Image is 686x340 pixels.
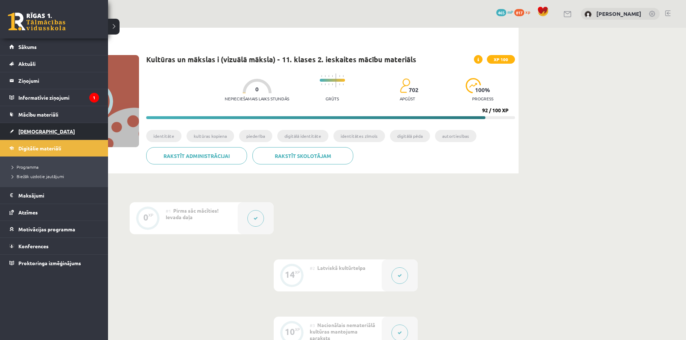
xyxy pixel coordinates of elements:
[18,187,99,204] legend: Maksājumi
[285,271,295,278] div: 14
[255,86,259,92] span: 0
[9,72,99,89] a: Ziņojumi
[146,130,181,142] li: identitāte
[9,140,99,157] a: Digitālie materiāli
[514,9,534,15] a: 817 xp
[295,327,300,331] div: XP
[166,208,171,214] span: #1
[9,123,99,140] a: [DEMOGRAPHIC_DATA]
[9,164,39,170] span: Programma
[9,106,99,123] a: Mācību materiāli
[390,130,430,142] li: digitālā pēda
[277,130,328,142] li: digitālā identitāte
[487,55,515,64] span: XP 100
[285,328,295,335] div: 10
[148,213,153,217] div: XP
[18,243,49,249] span: Konferences
[310,265,315,271] span: #2
[18,60,36,67] span: Aktuāli
[18,260,81,266] span: Proktoringa izmēģinājums
[9,89,99,106] a: Informatīvie ziņojumi1
[339,83,340,85] img: icon-short-line-57e1e144782c952c97e751825c79c345078a6d821885a25fce030b3d8c18986b.svg
[332,83,333,85] img: icon-short-line-57e1e144782c952c97e751825c79c345078a6d821885a25fce030b3d8c18986b.svg
[400,78,410,93] img: students-c634bb4e5e11cddfef0936a35e636f08e4e9abd3cc4e673bd6f9a4125e45ecb1.svg
[9,187,99,204] a: Maksājumi
[343,75,344,77] img: icon-short-line-57e1e144782c952c97e751825c79c345078a6d821885a25fce030b3d8c18986b.svg
[9,55,99,72] a: Aktuāli
[317,264,366,271] span: Latviskā kultūrtelpa
[584,11,592,18] img: Loreta Krūmiņa
[18,128,75,135] span: [DEMOGRAPHIC_DATA]
[435,130,476,142] li: autortiesības
[507,9,513,15] span: mP
[472,96,493,101] p: progress
[514,9,524,16] span: 817
[18,226,75,232] span: Motivācijas programma
[409,87,418,93] span: 702
[9,38,99,55] a: Sākums
[496,9,506,16] span: 465
[18,111,58,118] span: Mācību materiāli
[475,87,490,93] span: 100 %
[295,270,300,274] div: XP
[143,214,148,221] div: 0
[18,89,99,106] legend: Informatīvie ziņojumi
[343,83,344,85] img: icon-short-line-57e1e144782c952c97e751825c79c345078a6d821885a25fce030b3d8c18986b.svg
[18,72,99,89] legend: Ziņojumi
[9,255,99,271] a: Proktoringa izmēģinājums
[89,93,99,103] i: 1
[187,130,234,142] li: kultūras kopiena
[332,75,333,77] img: icon-short-line-57e1e144782c952c97e751825c79c345078a6d821885a25fce030b3d8c18986b.svg
[326,96,339,101] p: Grūts
[310,322,315,328] span: #3
[166,207,219,220] span: Pirms sāc mācīties! Ievada daļa
[325,83,326,85] img: icon-short-line-57e1e144782c952c97e751825c79c345078a6d821885a25fce030b3d8c18986b.svg
[9,173,64,179] span: Biežāk uzdotie jautājumi
[239,130,272,142] li: piederība
[325,75,326,77] img: icon-short-line-57e1e144782c952c97e751825c79c345078a6d821885a25fce030b3d8c18986b.svg
[9,204,99,221] a: Atzīmes
[146,147,247,164] a: Rakstīt administrācijai
[9,238,99,254] a: Konferences
[333,130,385,142] li: identitātes zīmols
[252,147,353,164] a: Rakstīt skolotājam
[9,173,101,180] a: Biežāk uzdotie jautājumi
[339,75,340,77] img: icon-short-line-57e1e144782c952c97e751825c79c345078a6d821885a25fce030b3d8c18986b.svg
[8,13,66,31] a: Rīgas 1. Tālmācības vidusskola
[466,78,481,93] img: icon-progress-161ccf0a02000e728c5f80fcf4c31c7af3da0e1684b2b1d7c360e028c24a22f1.svg
[225,96,289,101] p: Nepieciešamais laiks stundās
[9,221,99,237] a: Motivācijas programma
[321,75,322,77] img: icon-short-line-57e1e144782c952c97e751825c79c345078a6d821885a25fce030b3d8c18986b.svg
[596,10,641,17] a: [PERSON_NAME]
[525,9,530,15] span: xp
[400,96,415,101] p: apgūst
[18,44,37,50] span: Sākums
[321,83,322,85] img: icon-short-line-57e1e144782c952c97e751825c79c345078a6d821885a25fce030b3d8c18986b.svg
[496,9,513,15] a: 465 mP
[18,209,38,216] span: Atzīmes
[9,164,101,170] a: Programma
[18,145,61,151] span: Digitālie materiāli
[146,55,416,64] h1: Kultūras un mākslas i (vizuālā māksla) - 11. klases 2. ieskaites mācību materiāls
